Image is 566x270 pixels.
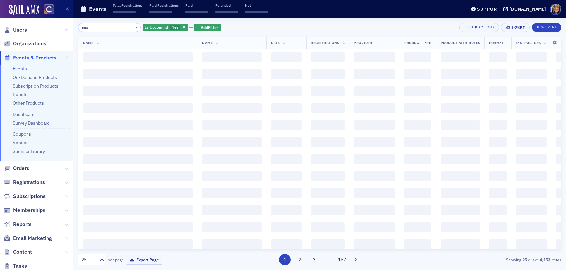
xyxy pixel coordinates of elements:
span: ‌ [83,69,193,79]
span: Profile [550,4,561,15]
span: ‌ [271,171,302,181]
span: ‌ [441,69,480,79]
span: Users [13,26,27,34]
h1: Events [89,5,107,13]
span: ‌ [271,103,302,113]
span: ‌ [404,103,431,113]
span: ‌ [311,188,345,198]
span: ‌ [185,11,208,13]
p: Paid Registrations [149,3,179,8]
span: ‌ [489,137,507,147]
span: ‌ [311,171,345,181]
a: Tasks [4,262,27,270]
a: Dashboard [13,111,35,117]
span: Name [202,41,213,45]
span: Name [83,41,93,45]
span: ‌ [113,11,136,13]
button: Export Page [126,255,162,265]
button: New Event [532,23,561,32]
span: ‌ [354,205,395,215]
span: ‌ [516,137,547,147]
span: ‌ [489,86,507,96]
span: ‌ [149,11,172,13]
span: ‌ [83,52,193,62]
span: ‌ [516,239,547,249]
span: ‌ [271,52,302,62]
span: ‌ [311,69,345,79]
span: ‌ [404,120,431,130]
span: ‌ [354,120,395,130]
div: 25 [81,256,96,263]
span: ‌ [271,239,302,249]
span: ‌ [202,154,262,164]
span: ‌ [516,154,547,164]
span: ‌ [311,222,345,232]
span: ‌ [354,137,395,147]
span: ‌ [311,120,345,130]
strong: 25 [521,257,528,262]
span: ‌ [83,171,193,181]
span: ‌ [202,52,262,62]
span: ‌ [404,69,431,79]
span: ‌ [404,205,431,215]
a: Venues [13,140,28,145]
span: ‌ [271,188,302,198]
span: ‌ [202,222,262,232]
button: 167 [336,254,348,265]
span: ‌ [202,120,262,130]
span: ‌ [489,188,507,198]
div: Bulk Actions [468,25,494,29]
button: 3 [309,254,320,265]
span: Tasks [13,262,27,270]
img: SailAMX [9,5,39,15]
span: Add Filter [201,25,218,30]
button: AddFilter [194,24,221,32]
a: Subscriptions [4,193,46,200]
label: per page [108,257,124,262]
span: ‌ [516,205,547,215]
button: Export [501,23,530,32]
span: Is Upcoming [145,25,168,30]
span: ‌ [489,205,507,215]
span: ‌ [354,188,395,198]
span: Reports [13,221,32,228]
a: Survey Dashboard [13,120,50,126]
span: ‌ [202,205,262,215]
span: ‌ [441,239,480,249]
span: ‌ [83,222,193,232]
span: ‌ [202,171,262,181]
span: Registrations [13,179,45,186]
span: ‌ [271,137,302,147]
span: ‌ [516,103,547,113]
a: Users [4,26,27,34]
button: Bulk Actions [459,23,499,32]
span: ‌ [271,120,302,130]
a: Events [13,66,27,72]
span: ‌ [83,86,193,96]
span: ‌ [311,103,345,113]
span: ‌ [404,137,431,147]
span: ‌ [404,239,431,249]
a: Content [4,248,32,256]
span: ‌ [83,103,193,113]
span: Registrations [311,41,339,45]
span: ‌ [83,154,193,164]
span: ‌ [311,137,345,147]
a: Sponsor Library [13,148,45,154]
span: ‌ [354,103,395,113]
div: Export [511,26,525,29]
span: ‌ [202,69,262,79]
a: Email Marketing [4,235,52,242]
span: ‌ [489,69,507,79]
button: 1 [279,254,291,265]
span: Memberships [13,207,45,214]
span: ‌ [516,52,547,62]
span: ‌ [311,239,345,249]
img: SailAMX [44,4,54,14]
span: ‌ [354,222,395,232]
span: Organizations [13,40,46,47]
span: Provider [354,41,372,45]
span: ‌ [245,11,268,13]
span: Email Marketing [13,235,52,242]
